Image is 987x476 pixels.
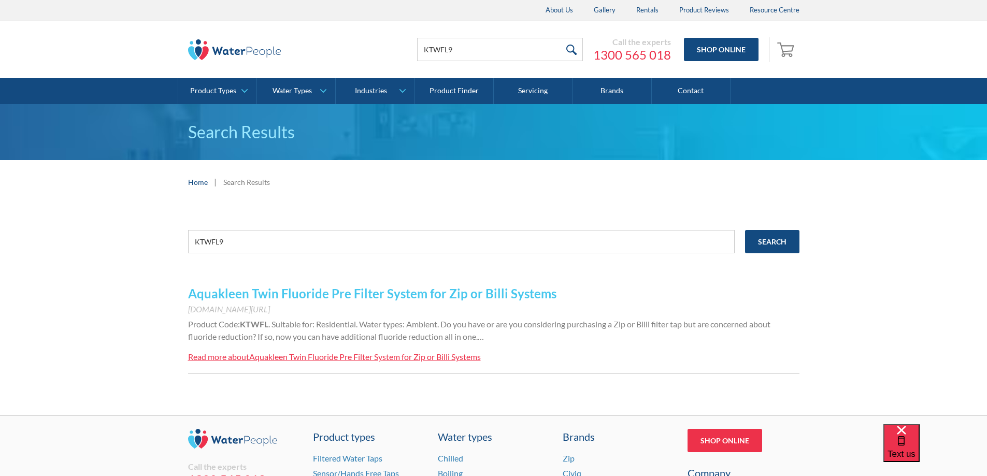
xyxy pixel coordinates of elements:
[188,319,240,329] span: Product Code:
[494,78,573,104] a: Servicing
[777,41,797,57] img: shopping cart
[188,120,799,145] h1: Search Results
[417,38,583,61] input: Search products
[438,453,463,463] a: Chilled
[593,47,671,63] a: 1300 565 018
[438,429,550,444] a: Water types
[883,424,987,476] iframe: podium webchat widget bubble
[178,78,256,104] a: Product Types
[188,39,281,60] img: The Water People
[688,429,762,452] a: Shop Online
[240,319,268,329] strong: KTWFL
[188,286,556,301] a: Aquakleen Twin Fluoride Pre Filter System for Zip or Billi Systems
[593,37,671,47] div: Call the experts
[684,38,759,61] a: Shop Online
[563,429,675,444] div: Brands
[745,230,799,253] input: Search
[249,352,481,362] div: Aquakleen Twin Fluoride Pre Filter System for Zip or Billi Systems
[257,78,335,104] a: Water Types
[188,351,481,363] a: Read more aboutAquakleen Twin Fluoride Pre Filter System for Zip or Billi Systems
[273,86,312,95] div: Water Types
[188,303,799,315] div: [DOMAIN_NAME][URL]
[563,453,575,463] a: Zip
[223,177,270,187] div: Search Results
[188,461,300,472] div: Call the experts
[313,429,425,444] a: Product types
[313,453,382,463] a: Filtered Water Taps
[188,352,249,362] div: Read more about
[415,78,494,104] a: Product Finder
[336,78,414,104] a: Industries
[188,177,208,187] a: Home
[478,331,484,341] span: …
[190,86,236,95] div: Product Types
[652,78,731,104] a: Contact
[213,176,218,188] div: |
[188,230,735,253] input: e.g. chilled water cooler
[775,37,799,62] a: Open empty cart
[355,86,387,95] div: Industries
[188,319,770,341] span: . Suitable for: Residential. Water types: Ambient. Do you have or are you considering purchasing ...
[573,78,651,104] a: Brands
